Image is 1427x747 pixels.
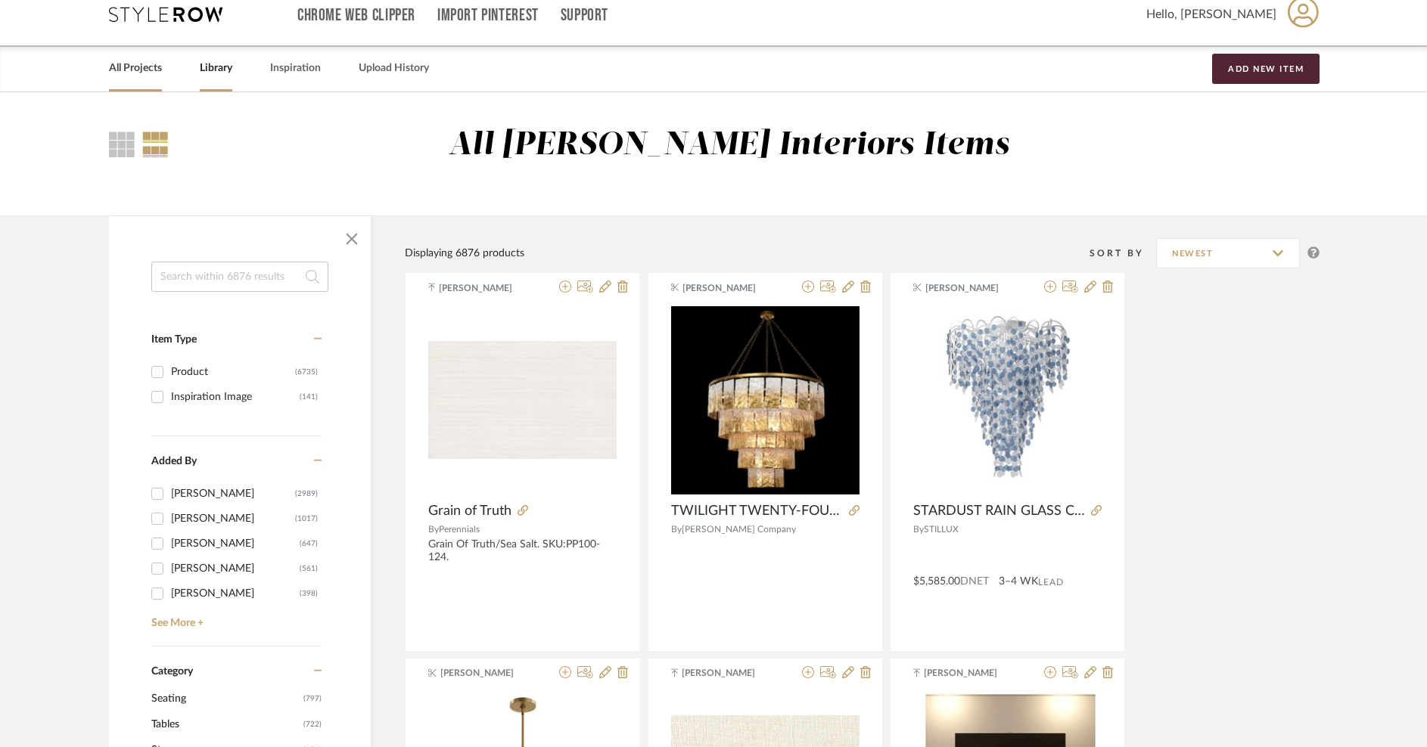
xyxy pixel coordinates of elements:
a: Support [561,9,608,22]
div: (398) [300,581,318,606]
div: 0 [671,305,860,494]
span: DNET [960,576,989,587]
input: Search within 6876 results [151,262,328,292]
div: (647) [300,532,318,556]
img: TWILIGHT TWENTY-FOUR-LIGHT SLUMPED GLASS CHANDELIER, GOLD [671,306,860,494]
span: [PERSON_NAME] [682,666,777,680]
div: Sort By [1090,246,1156,261]
div: Inspiration Image [171,385,300,409]
span: By [671,525,682,534]
a: Inspiration [270,58,321,79]
span: STILLUX [924,525,959,534]
span: Grain of Truth [428,503,511,519]
span: [PERSON_NAME] [440,666,536,680]
span: By [913,525,924,534]
a: See More + [148,606,322,630]
div: [PERSON_NAME] [171,556,300,581]
a: Chrome Web Clipper [297,9,415,22]
span: Lead [1038,577,1064,587]
div: [PERSON_NAME] [171,507,295,531]
span: [PERSON_NAME] [925,281,1021,295]
div: (561) [300,556,318,581]
span: Category [151,665,193,678]
span: [PERSON_NAME] Company [682,525,796,534]
span: [PERSON_NAME] [439,281,534,295]
span: TWILIGHT TWENTY-FOUR-LIGHT SLUMPED GLASS CHANDELIER, GOLD [671,503,843,519]
div: [PERSON_NAME] [171,581,300,606]
a: Library [200,58,232,79]
a: All Projects [109,58,162,79]
button: Close [337,224,367,254]
div: (141) [300,385,318,409]
span: [PERSON_NAME] [924,666,1019,680]
span: Added By [151,456,197,466]
span: Tables [151,711,300,737]
div: Product [171,360,295,384]
span: By [428,525,439,534]
span: Seating [151,686,300,711]
span: $5,585.00 [913,576,960,587]
div: All [PERSON_NAME] Interiors Items [449,126,1009,165]
div: Displaying 6876 products [405,245,524,262]
img: STARDUST RAIN GLASS CEILING LAMP [913,306,1102,494]
a: Import Pinterest [437,9,539,22]
div: (6735) [295,360,318,384]
img: Grain of Truth [428,341,617,459]
span: Perennials [439,525,480,534]
div: Grain Of Truth/Sea Salt. SKU:PP100-124. [428,538,617,564]
div: 0 [428,305,617,494]
div: (1017) [295,507,318,531]
a: Upload History [359,58,429,79]
button: Add New Item [1212,54,1320,84]
span: [PERSON_NAME] [682,281,778,295]
div: [PERSON_NAME] [171,482,295,506]
span: 3–4 WK [999,574,1038,590]
span: STARDUST RAIN GLASS CEILING LAMP [913,503,1085,519]
span: (797) [303,687,322,711]
span: (722) [303,712,322,736]
span: Item Type [151,334,197,345]
div: [PERSON_NAME] [171,532,300,556]
div: (2989) [295,482,318,506]
span: Hello, [PERSON_NAME] [1146,5,1276,23]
